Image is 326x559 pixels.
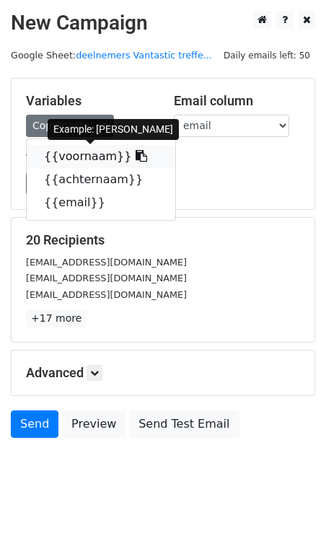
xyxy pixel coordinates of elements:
a: Send [11,410,58,438]
a: Preview [62,410,125,438]
small: [EMAIL_ADDRESS][DOMAIN_NAME] [26,273,187,283]
a: {{achternaam}} [27,168,175,191]
h5: Variables [26,93,152,109]
a: {{email}} [27,191,175,214]
h5: Email column [174,93,300,109]
a: Daily emails left: 50 [219,50,315,61]
h5: 20 Recipients [26,232,300,248]
a: deelnemers Vantastic treffe... [76,50,212,61]
small: Google Sheet: [11,50,212,61]
div: Chatwidget [254,490,326,559]
small: [EMAIL_ADDRESS][DOMAIN_NAME] [26,257,187,268]
iframe: Chat Widget [254,490,326,559]
span: Daily emails left: 50 [219,48,315,63]
h2: New Campaign [11,11,315,35]
div: Example: [PERSON_NAME] [48,119,179,140]
a: +17 more [26,309,87,327]
small: [EMAIL_ADDRESS][DOMAIN_NAME] [26,289,187,300]
a: {{voornaam}} [27,145,175,168]
a: Send Test Email [129,410,239,438]
a: Copy/paste... [26,115,114,137]
h5: Advanced [26,365,300,381]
